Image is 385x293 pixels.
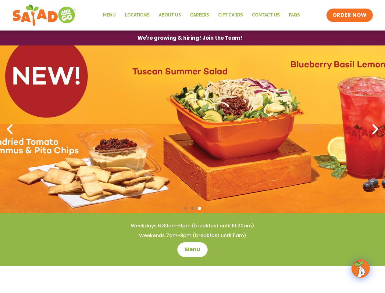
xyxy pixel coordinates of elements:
a: Menu [98,8,120,22]
a: Locations [120,8,154,22]
a: GIFT CARDS [214,8,248,22]
a: FAQs [284,8,305,22]
h4: Weekends 7am-9pm (breakfast until 11am) [12,232,373,239]
nav: Menu [98,8,305,22]
span: Go to slide 1 [184,207,187,210]
img: new-SAG-logo-768×292 [12,3,77,27]
h4: Weekdays 6:30am-9pm (breakfast until 10:30am) [12,222,373,229]
div: Next slide [369,123,382,136]
a: Menu [177,242,208,257]
div: Previous slide [3,123,16,136]
span: Go to slide 3 [198,207,201,210]
span: Menu [185,246,200,253]
a: ORDER NOW [326,9,373,22]
a: About Us [154,8,186,22]
img: wpChatIcon [352,260,369,277]
a: We're growing & hiring! Join the Team! [128,31,251,45]
span: We're growing & hiring! Join the Team! [137,35,242,41]
span: Go to slide 2 [191,207,194,210]
a: Contact Us [248,8,284,22]
span: ORDER NOW [333,12,367,19]
a: Careers [186,8,214,22]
